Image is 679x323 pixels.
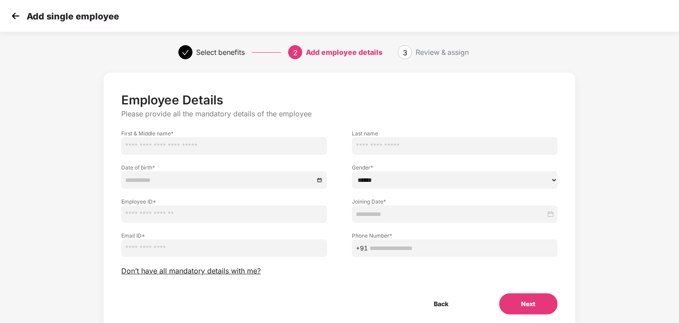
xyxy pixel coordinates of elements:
div: Select benefits [196,45,245,59]
div: Add employee details [306,45,382,59]
label: Employee ID [121,198,327,205]
label: Phone Number [352,232,558,239]
label: Date of birth [121,164,327,171]
button: Next [499,293,558,315]
label: Gender [352,164,558,171]
label: Email ID [121,232,327,239]
span: 3 [403,48,407,57]
img: svg+xml;base64,PHN2ZyB4bWxucz0iaHR0cDovL3d3dy53My5vcmcvMjAwMC9zdmciIHdpZHRoPSIzMCIgaGVpZ2h0PSIzMC... [9,9,22,23]
button: Back [412,293,471,315]
span: +91 [356,243,368,253]
span: check [182,49,189,56]
span: Don’t have all mandatory details with me? [121,266,261,276]
p: Employee Details [121,92,557,108]
p: Please provide all the mandatory details of the employee [121,109,557,119]
p: Add single employee [27,11,119,22]
div: Review & assign [416,45,469,59]
span: 2 [293,48,297,57]
label: First & Middle name [121,130,327,137]
label: Last name [352,130,558,137]
label: Joining Date [352,198,558,205]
